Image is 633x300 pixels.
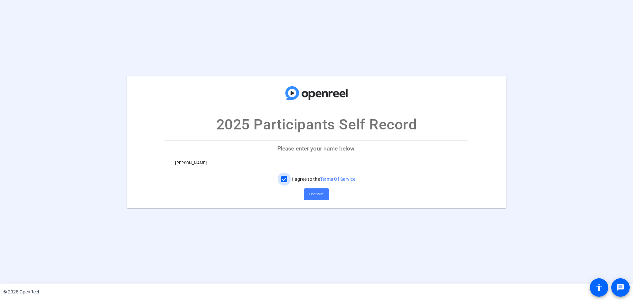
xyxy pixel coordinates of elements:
[291,176,355,182] label: I agree to the
[309,189,324,199] span: Continue
[3,288,39,295] div: © 2025 OpenReel
[304,188,329,200] button: Continue
[175,159,458,167] input: Enter your name
[165,141,468,156] p: Please enter your name below.
[595,284,603,291] mat-icon: accessibility
[216,114,417,135] p: 2025 Participants Self Record
[320,177,355,182] a: Terms Of Service
[617,284,624,291] mat-icon: message
[284,82,349,104] img: company-logo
